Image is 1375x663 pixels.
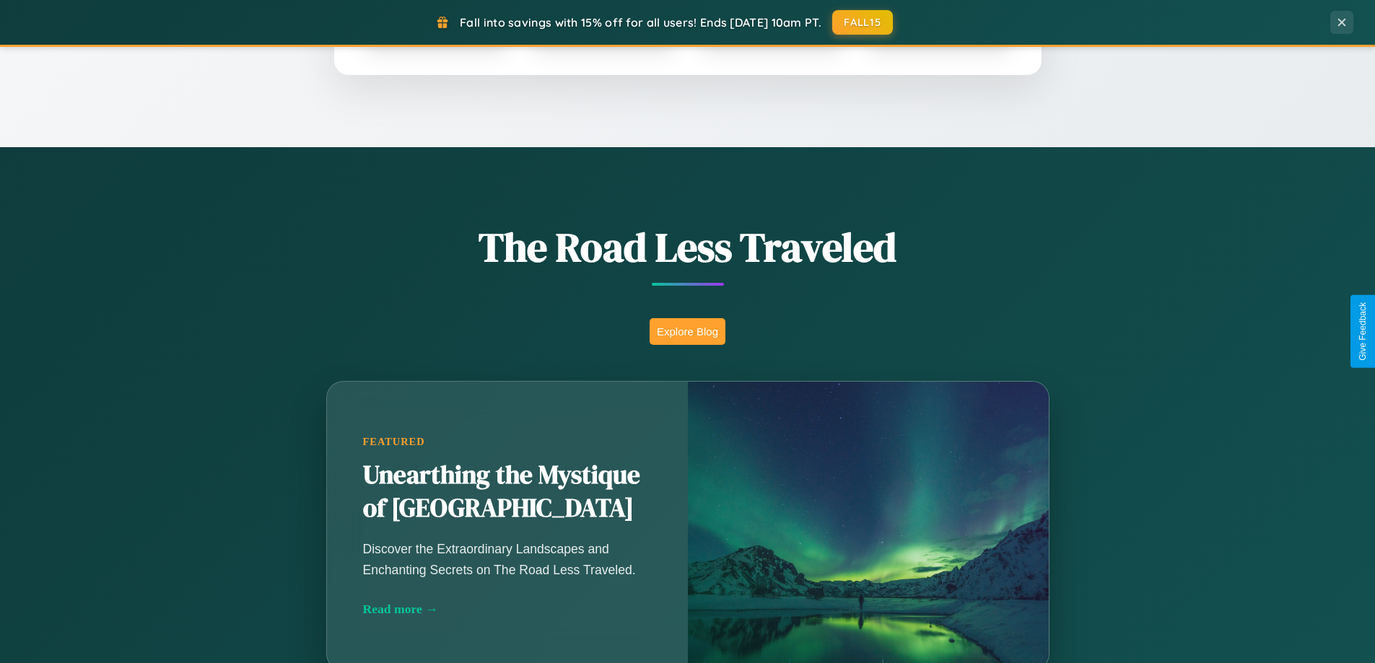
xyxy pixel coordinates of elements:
button: Explore Blog [650,318,725,345]
h2: Unearthing the Mystique of [GEOGRAPHIC_DATA] [363,459,652,525]
p: Discover the Extraordinary Landscapes and Enchanting Secrets on The Road Less Traveled. [363,539,652,579]
h1: The Road Less Traveled [255,219,1121,275]
div: Featured [363,436,652,448]
span: Fall into savings with 15% off for all users! Ends [DATE] 10am PT. [460,15,821,30]
button: FALL15 [832,10,893,35]
div: Read more → [363,602,652,617]
div: Give Feedback [1358,302,1368,361]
